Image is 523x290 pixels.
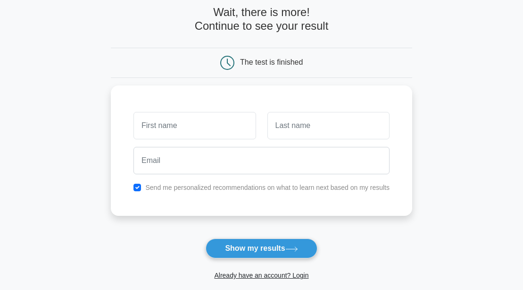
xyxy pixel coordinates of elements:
input: First name [133,112,256,139]
input: Email [133,147,390,174]
a: Already have an account? Login [214,272,308,279]
div: The test is finished [240,59,303,67]
button: Show my results [206,239,317,258]
h4: Wait, there is more! Continue to see your result [111,6,412,33]
label: Send me personalized recommendations on what to learn next based on my results [145,184,390,191]
input: Last name [267,112,390,139]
